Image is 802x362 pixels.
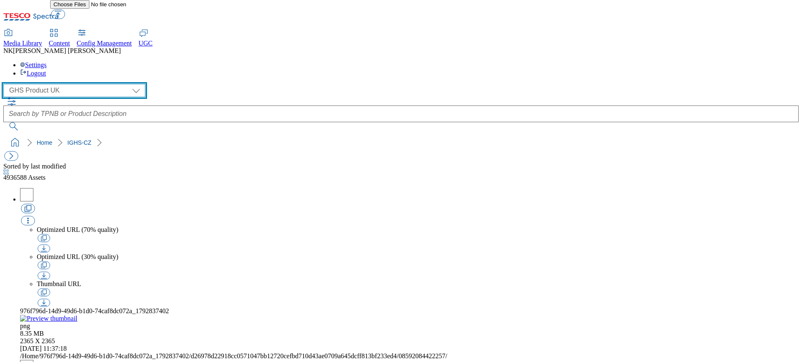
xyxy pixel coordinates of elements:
[20,337,55,344] span: Resolution
[139,40,153,47] span: UGC
[3,30,42,47] a: Media Library
[139,30,153,47] a: UGC
[77,30,132,47] a: Config Management
[49,30,70,47] a: Content
[20,345,799,352] div: Last Modified
[37,226,118,233] span: Optimized URL (70% quality)
[20,322,30,329] span: Type
[3,40,42,47] span: Media Library
[20,70,46,77] a: Logout
[20,352,799,360] div: /976f796d-14d9-49d6-b1d0-74caf8dc072a_1792837402/d26978d22918cc0571047bb12720cefbd710d43ae0709a64...
[77,40,132,47] span: Config Management
[3,135,799,151] nav: breadcrumb
[13,47,121,54] span: [PERSON_NAME] [PERSON_NAME]
[3,47,13,54] span: NK
[20,315,77,322] img: Preview thumbnail
[3,174,28,181] span: 4936588
[20,330,44,337] span: Size
[37,280,81,287] span: Thumbnail URL
[20,315,799,322] a: Preview thumbnail
[8,136,22,149] a: home
[20,307,169,314] span: 976f796d-14d9-49d6-b1d0-74caf8dc072a_1792837402
[37,139,52,146] a: Home
[3,174,46,181] span: Assets
[67,139,91,146] a: IGHS-CZ
[3,106,799,122] input: Search by TPNB or Product Description
[3,163,66,170] span: Sorted by last modified
[20,61,47,68] a: Settings
[49,40,70,47] span: Content
[37,253,118,260] span: Optimized URL (30% quality)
